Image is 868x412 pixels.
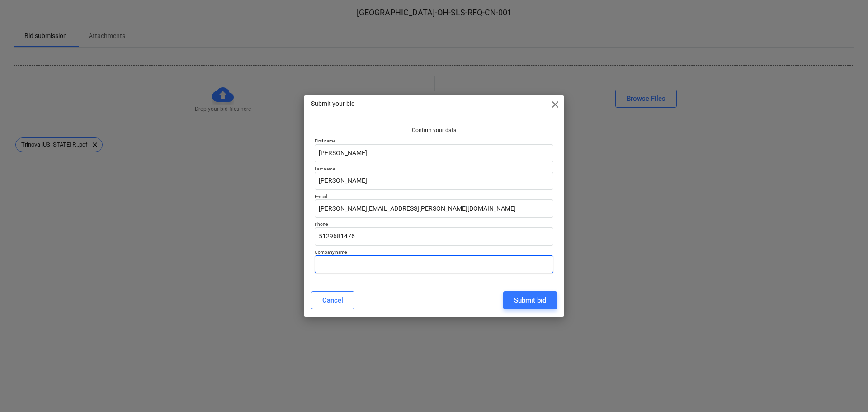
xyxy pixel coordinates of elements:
[315,221,553,227] p: Phone
[315,194,553,199] p: E-mail
[315,138,553,144] p: First name
[311,99,355,109] p: Submit your bid
[503,291,557,309] button: Submit bid
[315,166,553,172] p: Last name
[514,294,546,306] div: Submit bid
[315,127,553,134] p: Confirm your data
[315,249,553,255] p: Company name
[311,291,354,309] button: Cancel
[322,294,343,306] div: Cancel
[550,99,561,110] span: close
